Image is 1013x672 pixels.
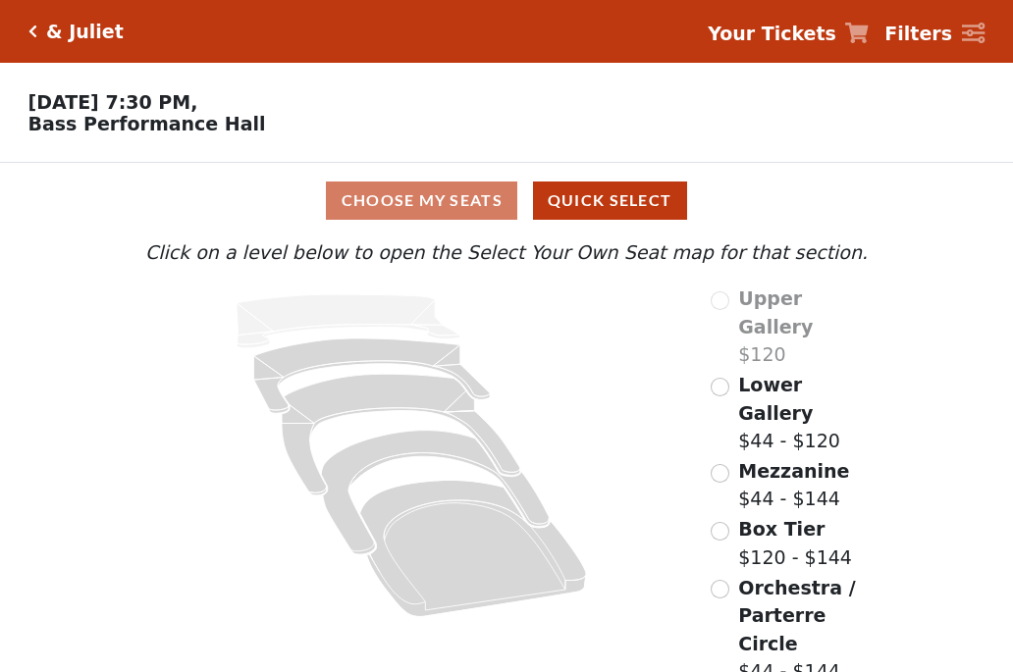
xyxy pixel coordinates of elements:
strong: Your Tickets [708,23,836,44]
path: Lower Gallery - Seats Available: 157 [254,338,491,413]
path: Upper Gallery - Seats Available: 0 [237,294,460,348]
span: Upper Gallery [738,287,813,337]
span: Orchestra / Parterre Circle [738,577,855,654]
label: $120 - $144 [738,515,852,571]
a: Your Tickets [708,20,869,48]
button: Quick Select [533,181,687,220]
span: Mezzanine [738,460,849,482]
label: $120 [738,284,873,369]
span: Box Tier [738,518,825,540]
path: Orchestra / Parterre Circle - Seats Available: 46 [360,481,587,617]
p: Click on a level below to open the Select Your Own Seat map for that section. [140,238,873,267]
a: Filters [884,20,985,48]
a: Click here to go back to filters [28,25,37,38]
label: $44 - $120 [738,371,873,455]
strong: Filters [884,23,952,44]
h5: & Juliet [46,21,124,43]
label: $44 - $144 [738,457,849,513]
span: Lower Gallery [738,374,813,424]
